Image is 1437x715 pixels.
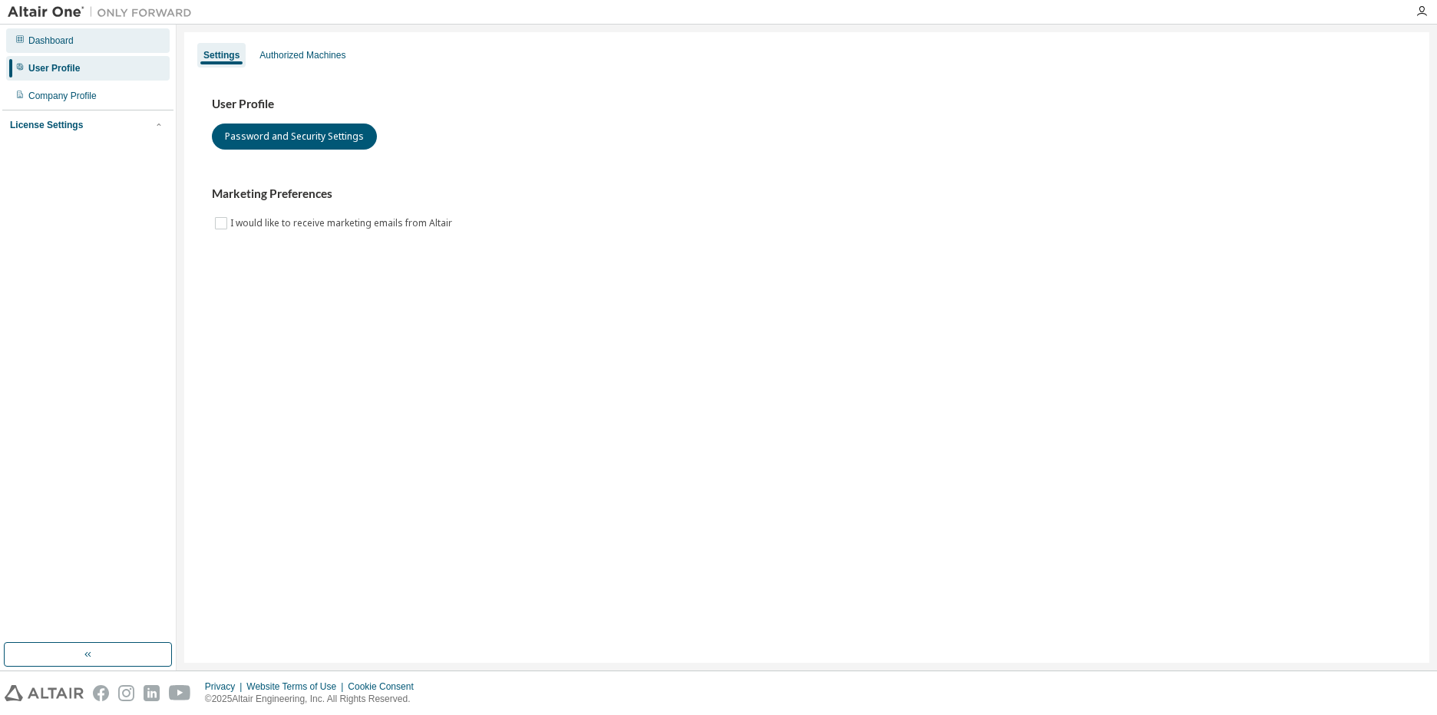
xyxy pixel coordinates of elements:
[212,186,1402,202] h3: Marketing Preferences
[212,97,1402,112] h3: User Profile
[93,685,109,701] img: facebook.svg
[144,685,160,701] img: linkedin.svg
[118,685,134,701] img: instagram.svg
[28,62,80,74] div: User Profile
[205,693,423,706] p: © 2025 Altair Engineering, Inc. All Rights Reserved.
[169,685,191,701] img: youtube.svg
[28,35,74,47] div: Dashboard
[212,124,377,150] button: Password and Security Settings
[230,214,455,232] label: I would like to receive marketing emails from Altair
[205,680,246,693] div: Privacy
[10,119,83,131] div: License Settings
[5,685,84,701] img: altair_logo.svg
[259,49,345,61] div: Authorized Machines
[348,680,422,693] div: Cookie Consent
[8,5,200,20] img: Altair One
[28,90,97,102] div: Company Profile
[203,49,240,61] div: Settings
[246,680,348,693] div: Website Terms of Use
